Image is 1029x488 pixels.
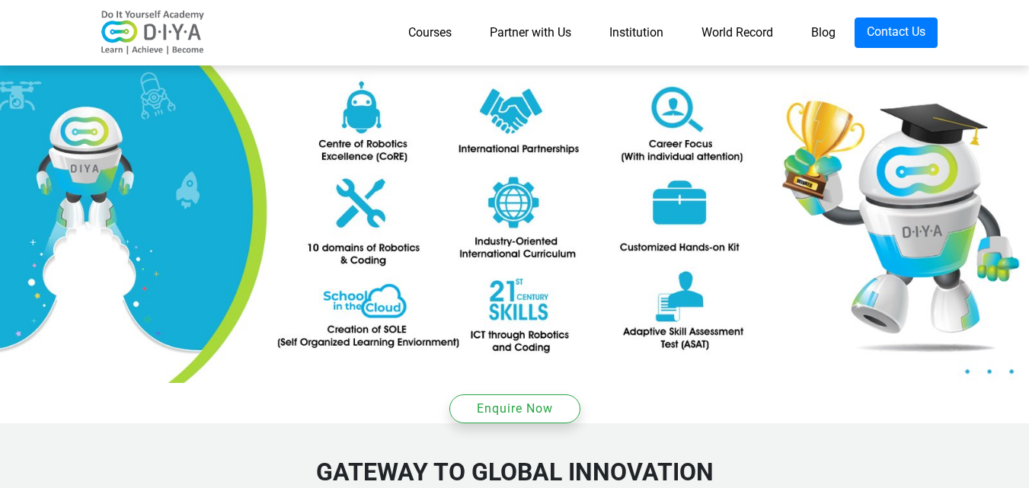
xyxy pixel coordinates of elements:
a: World Record [682,18,792,48]
a: Courses [389,18,471,48]
a: Blog [792,18,855,48]
a: Contact Us [855,18,938,48]
img: logo-v2.png [92,10,214,56]
button: Enquire Now [449,394,580,423]
a: Institution [590,18,682,48]
a: Partner with Us [471,18,590,48]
